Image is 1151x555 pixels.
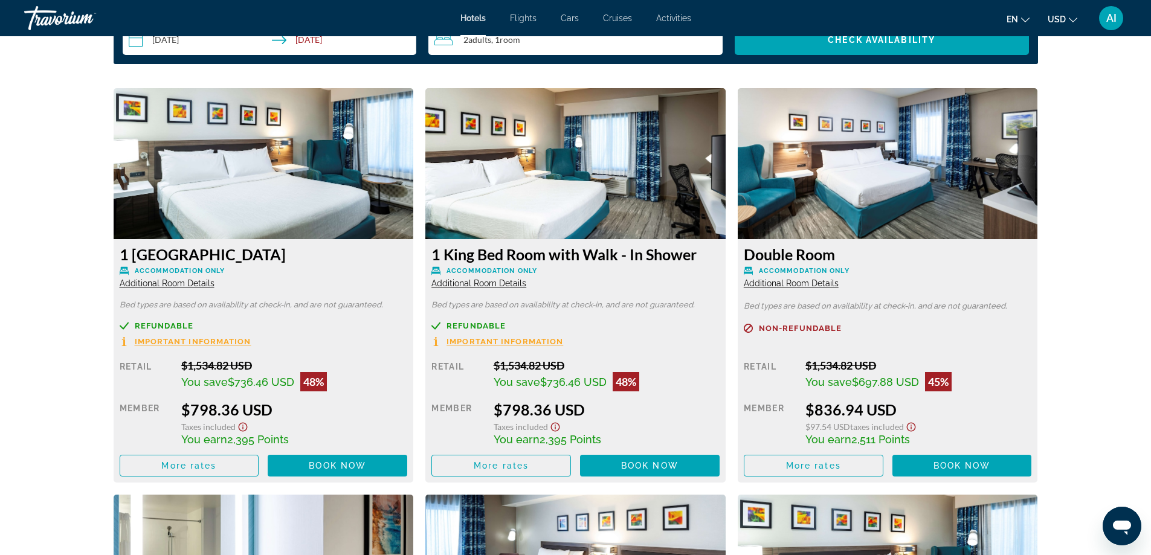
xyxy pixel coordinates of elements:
[805,376,852,388] span: You save
[735,25,1029,55] button: Check Availability
[925,372,952,391] div: 45%
[494,400,720,419] div: $798.36 USD
[181,376,228,388] span: You save
[656,13,691,23] a: Activities
[510,13,537,23] a: Flights
[759,324,842,332] span: Non-refundable
[548,419,563,432] button: Show Taxes and Fees disclaimer
[431,321,720,330] a: Refundable
[1007,10,1030,28] button: Change language
[468,34,491,45] span: Adults
[805,359,1031,372] div: $1,534.82 USD
[491,35,520,45] span: , 1
[603,13,632,23] a: Cruises
[161,461,216,470] span: More rates
[236,419,250,432] button: Show Taxes and Fees disclaimer
[744,302,1032,310] p: Bed types are based on availability at check-in, and are not guaranteed.
[447,322,506,330] span: Refundable
[540,433,601,446] span: 2,395 Points
[852,376,919,388] span: $697.88 USD
[494,376,540,388] span: You save
[933,461,991,470] span: Book now
[428,25,723,55] button: Travelers: 2 adults, 0 children
[431,359,484,391] div: Retail
[181,359,407,372] div: $1,534.82 USD
[447,338,563,345] span: Important Information
[904,419,918,432] button: Show Taxes and Fees disclaimer
[561,13,579,23] a: Cars
[447,267,537,275] span: Accommodation Only
[1048,10,1077,28] button: Change currency
[744,278,839,288] span: Additional Room Details
[805,433,851,446] span: You earn
[1103,507,1141,545] iframe: Button to launch messaging window
[744,400,796,446] div: Member
[135,322,194,330] span: Refundable
[738,88,1038,239] img: 0cef9796-7f75-45c8-befb-9ee556a4605b.jpeg
[744,455,883,476] button: More rates
[474,461,529,470] span: More rates
[494,359,720,372] div: $1,534.82 USD
[181,400,407,419] div: $798.36 USD
[431,245,720,263] h3: 1 King Bed Room with Walk - In Shower
[309,461,366,470] span: Book now
[1095,5,1127,31] button: User Menu
[123,25,1029,55] div: Search widget
[431,400,484,446] div: Member
[494,422,548,432] span: Taxes included
[850,422,904,432] span: Taxes included
[135,338,251,345] span: Important Information
[135,267,225,275] span: Accommodation Only
[613,372,639,391] div: 48%
[431,278,526,288] span: Additional Room Details
[460,13,486,23] a: Hotels
[120,321,408,330] a: Refundable
[1007,14,1018,24] span: en
[805,422,850,432] span: $97.54 USD
[181,433,227,446] span: You earn
[851,433,910,446] span: 2,511 Points
[114,88,414,239] img: 41d0f8e5-1524-4475-aafb-9f1112c9215e.jpeg
[120,455,259,476] button: More rates
[759,267,850,275] span: Accommodation Only
[431,301,720,309] p: Bed types are based on availability at check-in, and are not guaranteed.
[500,34,520,45] span: Room
[494,433,540,446] span: You earn
[120,336,251,347] button: Important Information
[892,455,1032,476] button: Book now
[120,278,214,288] span: Additional Room Details
[120,359,172,391] div: Retail
[425,88,726,239] img: e987fb38-8bf1-4b26-bc04-8fd02e6cf0eb.jpeg
[123,25,417,55] button: Check-in date: Sep 20, 2025 Check-out date: Sep 27, 2025
[24,2,145,34] a: Travorium
[227,433,289,446] span: 2,395 Points
[120,400,172,446] div: Member
[540,376,607,388] span: $736.46 USD
[120,301,408,309] p: Bed types are based on availability at check-in, and are not guaranteed.
[463,35,491,45] span: 2
[744,359,796,391] div: Retail
[621,461,679,470] span: Book now
[805,400,1031,419] div: $836.94 USD
[300,372,327,391] div: 48%
[268,455,407,476] button: Book now
[828,35,935,45] span: Check Availability
[580,455,720,476] button: Book now
[744,245,1032,263] h3: Double Room
[1106,12,1117,24] span: AI
[431,455,571,476] button: More rates
[786,461,841,470] span: More rates
[181,422,236,432] span: Taxes included
[431,336,563,347] button: Important Information
[228,376,294,388] span: $736.46 USD
[120,245,408,263] h3: 1 [GEOGRAPHIC_DATA]
[1048,14,1066,24] span: USD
